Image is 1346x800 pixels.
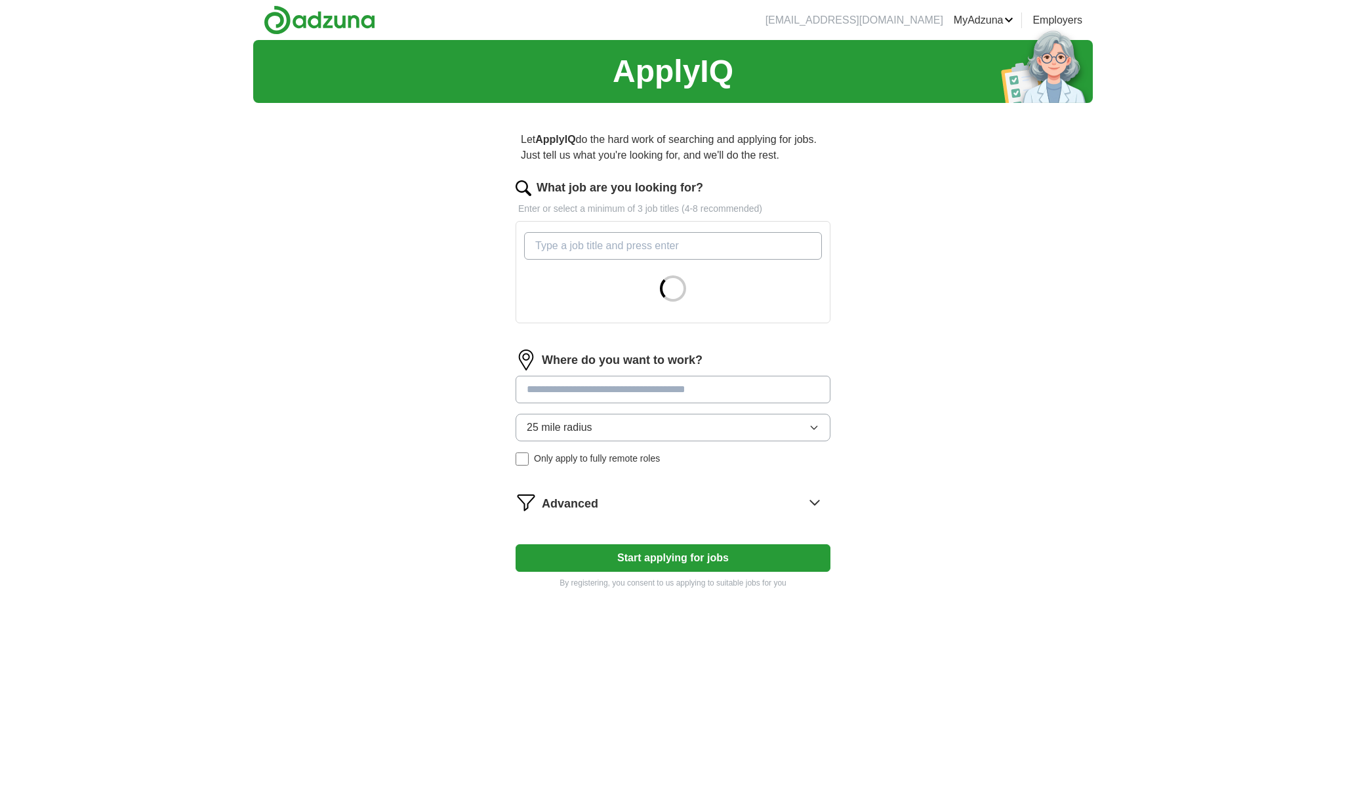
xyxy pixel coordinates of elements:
[542,495,598,513] span: Advanced
[534,452,660,466] span: Only apply to fully remote roles
[516,127,830,169] p: Let do the hard work of searching and applying for jobs. Just tell us what you're looking for, an...
[516,492,537,513] img: filter
[516,577,830,589] p: By registering, you consent to us applying to suitable jobs for you
[516,414,830,441] button: 25 mile radius
[516,544,830,572] button: Start applying for jobs
[1032,12,1082,28] a: Employers
[516,202,830,216] p: Enter or select a minimum of 3 job titles (4-8 recommended)
[542,351,703,369] label: Where do you want to work?
[527,420,592,435] span: 25 mile radius
[264,5,375,35] img: Adzuna logo
[535,134,575,145] strong: ApplyIQ
[516,452,529,466] input: Only apply to fully remote roles
[954,12,1014,28] a: MyAdzuna
[765,12,943,28] li: [EMAIL_ADDRESS][DOMAIN_NAME]
[516,180,531,196] img: search.png
[537,179,703,197] label: What job are you looking for?
[516,350,537,370] img: location.png
[524,232,822,260] input: Type a job title and press enter
[613,48,733,95] h1: ApplyIQ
